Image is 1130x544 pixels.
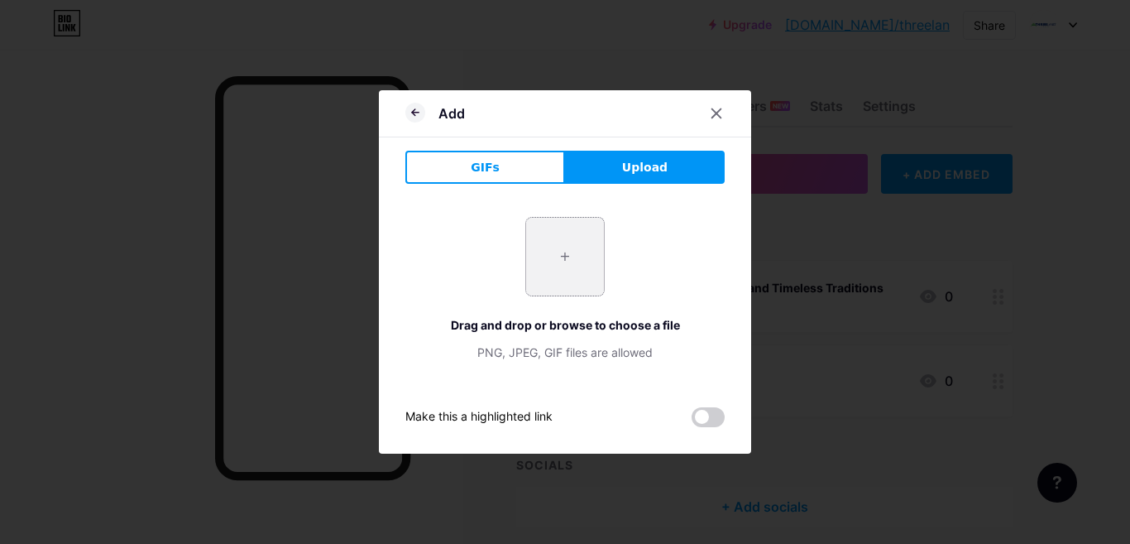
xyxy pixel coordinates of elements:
span: Upload [622,159,668,176]
button: Upload [565,151,725,184]
div: Drag and drop or browse to choose a file [405,316,725,334]
div: Add [438,104,465,123]
div: Make this a highlighted link [405,407,553,427]
button: GIFs [405,151,565,184]
span: GIFs [471,159,500,176]
div: PNG, JPEG, GIF files are allowed [405,344,725,361]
